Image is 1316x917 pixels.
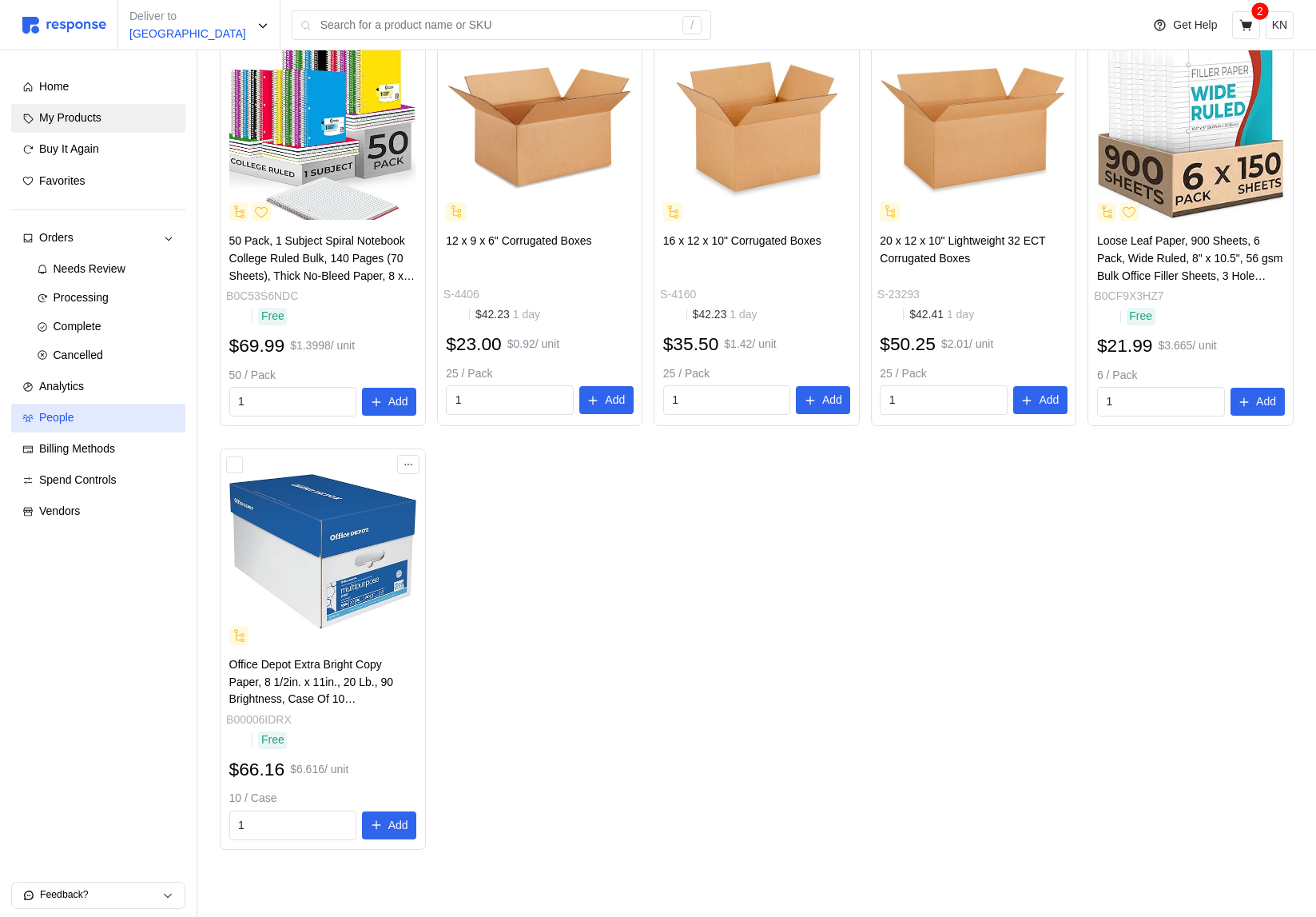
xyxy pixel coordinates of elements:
button: Add [796,386,850,415]
p: S-4160 [660,286,696,304]
span: Favorites [39,174,85,187]
p: Free [261,308,284,325]
button: Feedback? [12,883,185,908]
p: $1.42 / unit [724,336,776,353]
button: Add [362,811,416,840]
span: 1 day [510,308,540,321]
h2: $69.99 [229,333,285,358]
img: 810ItUyjRiL._AC_SX466_.jpg [229,34,417,222]
span: Billing Methods [39,442,115,455]
input: Qty [238,388,348,417]
span: People [39,411,74,424]
p: Free [261,732,284,749]
a: Favorites [11,167,185,196]
a: Billing Methods [11,435,185,464]
a: Cancelled [26,341,186,370]
a: Complete [26,313,186,341]
a: Processing [26,284,186,313]
span: Home [39,80,69,93]
img: svg%3e [22,17,106,34]
p: B00006IDRX [226,712,292,729]
p: 25 / Pack [663,365,851,383]
p: Add [388,393,408,411]
button: Add [362,388,416,417]
span: Vendors [39,504,80,517]
p: Free [1129,308,1152,325]
p: $42.41 [909,306,974,324]
input: Qty [889,386,999,415]
input: Qty [455,386,565,415]
img: S-4406 [446,34,634,222]
button: Add [1231,388,1285,417]
a: Orders [11,224,185,253]
a: Needs Review [26,255,186,284]
h2: $66.16 [229,757,285,782]
button: Add [1013,386,1068,415]
p: S-4406 [443,286,479,304]
p: B0CF9X3HZ7 [1094,288,1163,305]
span: 12 x 9 x 6" Corrugated Boxes [446,234,591,247]
button: Get Help [1143,10,1227,41]
span: 1 day [944,308,974,321]
p: Add [1256,393,1276,411]
p: B0C53S6NDC [226,288,298,305]
span: Buy It Again [39,142,99,155]
span: Complete [54,320,101,333]
p: $2.01 / unit [941,336,993,353]
p: Feedback? [40,888,162,903]
p: 25 / Pack [880,365,1068,383]
img: S-23293 [880,34,1068,222]
span: Loose Leaf Paper, 900 Sheets, 6 Pack, Wide Ruled, 8" x 10.5", 56 gsm Bulk Office Filler Sheets, 3... [1097,234,1283,333]
div: Orders [39,229,157,247]
p: S-23293 [877,286,920,304]
p: $1.3998 / unit [290,337,355,355]
input: Search for a product name or SKU [320,11,674,40]
h2: $21.99 [1097,333,1153,358]
p: 25 / Pack [446,365,634,383]
p: [GEOGRAPHIC_DATA] [129,26,246,43]
h2: $50.25 [880,332,936,357]
p: $6.616 / unit [290,761,348,779]
button: KN [1266,11,1294,39]
span: 16 x 12 x 10" Corrugated Boxes [663,234,821,247]
span: Cancelled [54,349,103,361]
a: My Products [11,104,185,133]
p: 2 [1257,2,1263,20]
input: Qty [1106,388,1215,417]
a: Buy It Again [11,135,185,164]
a: People [11,404,185,433]
span: Analytics [39,380,84,393]
span: My Products [39,111,101,124]
p: $42.23 [475,306,540,324]
p: Add [388,817,408,835]
a: Analytics [11,373,185,401]
p: Add [1039,392,1059,409]
p: Add [605,392,625,409]
span: Needs Review [54,262,125,275]
a: Spend Controls [11,466,185,495]
p: Deliver to [129,8,246,26]
h2: $35.50 [663,332,719,357]
p: Get Help [1173,17,1217,34]
button: Add [579,386,634,415]
span: Office Depot Extra Bright Copy Paper, 8 1/2in. x 11in., 20 Lb., 90 Brightness, Case Of 10 [PERSON... [229,658,393,723]
img: 71IurvPqV9L.__AC_SX300_SY300_QL70_FMwebp_.jpg [1097,34,1285,222]
p: $0.92 / unit [507,336,559,353]
img: S-4160 [663,34,851,222]
p: Add [822,392,842,409]
p: 6 / Pack [1097,367,1285,385]
input: Qty [672,386,781,415]
span: Spend Controls [39,473,117,486]
div: / [682,16,702,35]
span: 20 x 12 x 10" Lightweight 32 ECT Corrugated Boxes [880,234,1045,265]
h2: $23.00 [446,332,502,357]
a: Vendors [11,497,185,526]
p: $3.665 / unit [1159,337,1217,355]
span: 1 day [726,308,757,321]
input: Qty [238,811,348,840]
p: $42.23 [693,306,757,324]
span: 50 Pack, 1 Subject Spiral Notebook College Ruled Bulk, 140 Pages (70 Sheets), Thick No-Bleed Pape... [229,234,415,333]
p: 50 / Pack [229,367,417,385]
span: Processing [54,291,109,304]
img: 61VbZitEVcL._AC_SX466_.jpg [229,457,417,645]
